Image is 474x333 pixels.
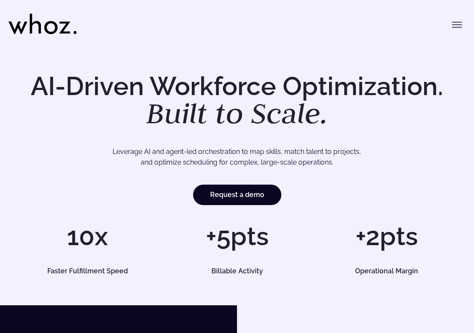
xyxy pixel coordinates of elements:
[193,185,281,205] a: Request a demo
[173,268,301,275] h5: Billable Activity
[316,223,457,249] h1: +2pts
[24,268,151,275] h5: Faster Fulfillment Speed
[19,73,455,128] h1: AI-Driven Workforce Optimization.
[17,223,158,249] h1: 10x
[39,146,435,168] p: Leverage AI and agent-led orchestration to map skills, match talent to projects, and optimize sch...
[146,94,328,132] em: Built to Scale.
[323,268,450,275] h5: Operational Margin
[448,16,465,33] button: Toggle menu
[167,223,308,249] h1: +5pts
